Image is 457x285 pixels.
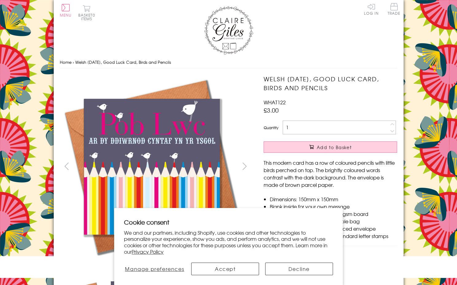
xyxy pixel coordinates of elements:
h1: Welsh [DATE], Good Luck Card, Birds and Pencils [264,75,397,92]
span: Add to Basket [317,144,352,150]
span: Trade [388,3,401,15]
span: › [73,59,74,65]
button: Menu [60,4,72,17]
nav: breadcrumbs [60,56,397,69]
img: Welsh First Day of School, Good Luck Card, Birds and Pencils [60,75,244,259]
span: 0 items [81,12,95,21]
li: Blank inside for your own message [270,203,397,210]
button: next [238,159,251,173]
span: £3.00 [264,106,279,114]
button: Decline [265,263,333,275]
span: Menu [60,12,72,18]
span: Manage preferences [125,265,184,272]
span: Welsh [DATE], Good Luck Card, Birds and Pencils [75,59,171,65]
button: Basket0 items [78,5,95,21]
a: Log In [364,3,379,15]
button: Accept [191,263,259,275]
span: This modern card has a row of coloured pencils with little birds perched on top. The brightly col... [264,159,395,188]
span: WHAT122 [264,98,286,106]
button: prev [60,159,74,173]
label: Quantity [264,125,278,130]
p: We and our partners, including Shopify, use cookies and other technologies to personalize your ex... [124,229,333,255]
button: Add to Basket [264,141,397,153]
a: Privacy Policy [132,248,164,255]
li: Dimensions: 150mm x 150mm [270,195,397,203]
button: Manage preferences [124,263,185,275]
a: Home [60,59,72,65]
h2: Cookie consent [124,218,333,226]
img: Claire Giles Greetings Cards [204,6,253,55]
a: Trade [388,3,401,16]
